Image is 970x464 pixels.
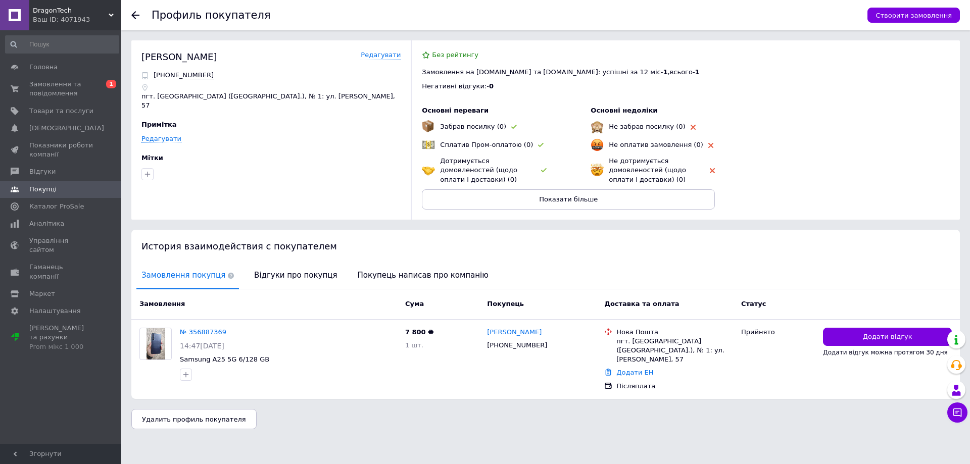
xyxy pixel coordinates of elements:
[591,107,657,114] span: Основні недоліки
[131,11,139,19] div: Повернутися назад
[440,157,517,183] span: Дотримується домовленостей (щодо оплати і доставки) (0)
[539,195,598,203] span: Показати більше
[591,138,604,151] img: emoji
[29,107,93,116] span: Товари та послуги
[29,324,93,351] span: [PERSON_NAME] та рахунки
[741,328,815,337] div: Прийнято
[29,80,93,98] span: Замовлення та повідомлення
[710,168,715,173] img: rating-tag-type
[609,141,703,148] span: Не оплатив замовлення (0)
[616,382,733,391] div: Післяплата
[695,68,700,76] span: 1
[432,51,478,59] span: Без рейтингу
[136,263,239,288] span: Замовлення покупця
[609,123,685,130] span: Не забрав посилку (0)
[485,339,549,352] div: [PHONE_NUMBER]
[29,306,81,316] span: Налаштування
[489,82,494,90] span: 0
[29,263,93,281] span: Гаманець компанії
[141,154,163,162] span: Мітки
[487,300,524,307] span: Покупець
[147,328,164,359] img: Фото товару
[591,120,604,133] img: emoji
[663,68,667,76] span: 1
[29,141,93,159] span: Показники роботи компанії
[180,342,224,350] span: 14:47[DATE]
[139,328,172,360] a: Фото товару
[5,35,119,54] input: Пошук
[422,138,435,151] img: emoji
[141,92,401,110] p: пгт. [GEOGRAPHIC_DATA] ([GEOGRAPHIC_DATA].), № 1: ул. [PERSON_NAME], 57
[141,121,177,128] span: Примітка
[353,263,494,288] span: Покупець написав про компанію
[29,167,56,176] span: Відгуки
[106,80,116,88] span: 1
[440,141,533,148] span: Сплатив Пром-оплатою (0)
[541,168,547,173] img: rating-tag-type
[154,71,214,79] span: Відправити SMS
[422,189,715,210] button: Показати більше
[863,332,912,342] span: Додати відгук
[405,328,433,336] span: 7 800 ₴
[422,82,489,90] span: Негативні відгуки: -
[440,123,506,130] span: Забрав посилку (0)
[142,416,246,423] span: Удалить профиль покупателя
[741,300,766,307] span: Статус
[708,143,713,148] img: rating-tag-type
[29,289,55,298] span: Маркет
[422,164,435,177] img: emoji
[29,185,57,194] span: Покупці
[538,143,544,147] img: rating-tag-type
[616,328,733,337] div: Нова Пошта
[33,6,109,15] span: DragonTech
[691,125,696,130] img: rating-tag-type
[152,9,271,21] h1: Профиль покупателя
[141,135,181,143] a: Редагувати
[604,300,679,307] span: Доставка та оплата
[29,124,104,133] span: [DEMOGRAPHIC_DATA]
[180,355,269,363] a: Samsung A25 5G 6/128 GB
[422,68,699,76] span: Замовлення на [DOMAIN_NAME] та [DOMAIN_NAME]: успішні за 12 міс - , всього -
[422,107,489,114] span: Основні переваги
[131,409,257,429] button: Удалить профиль покупателя
[29,202,84,211] span: Каталог ProSale
[29,236,93,254] span: Управління сайтом
[405,300,424,307] span: Cума
[29,342,93,351] div: Prom мікс 1 000
[29,63,58,72] span: Головна
[616,337,733,365] div: пгт. [GEOGRAPHIC_DATA] ([GEOGRAPHIC_DATA].), № 1: ул. [PERSON_NAME], 57
[823,328,952,346] button: Додати відгук
[487,328,542,337] a: [PERSON_NAME]
[591,164,604,177] img: emoji
[141,50,217,63] div: [PERSON_NAME]
[511,125,517,129] img: rating-tag-type
[422,120,434,132] img: emoji
[180,328,226,336] a: № 356887369
[947,402,967,423] button: Чат з покупцем
[876,12,952,19] span: Створити замовлення
[33,15,121,24] div: Ваш ID: 4071943
[609,157,686,183] span: Не дотримується домовленостей (щодо оплати і доставки) (0)
[141,241,337,251] span: История взаимодействия с покупателем
[867,8,960,23] button: Створити замовлення
[139,300,185,307] span: Замовлення
[29,219,64,228] span: Аналітика
[823,349,947,356] span: Додати відгук можна протягом 30 дня
[405,341,423,349] span: 1 шт.
[361,50,401,60] a: Редагувати
[616,369,653,376] a: Додати ЕН
[249,263,342,288] span: Відгуки про покупця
